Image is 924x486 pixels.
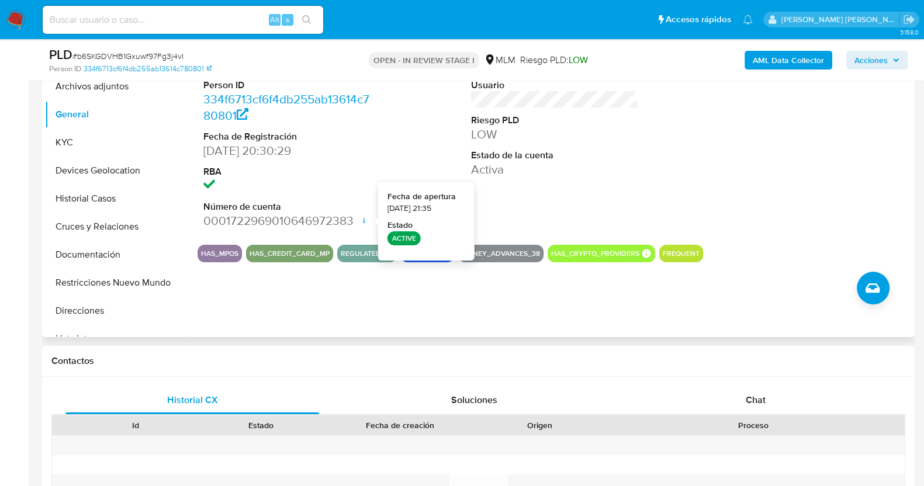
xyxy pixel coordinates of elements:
[167,393,218,407] span: Historial CX
[484,54,515,67] div: MLM
[471,149,638,162] dt: Estado de la cuenta
[203,143,371,159] dd: [DATE] 20:30:29
[846,51,908,70] button: Acciones
[45,213,191,241] button: Cruces y Relaciones
[51,355,905,367] h1: Contactos
[753,51,824,70] b: AML Data Collector
[45,72,191,100] button: Archivos adjuntos
[387,231,421,245] p: ACTIVE
[72,50,184,62] span: # b6SKGDVHB1Gxuwf97Fg3j4vI
[485,419,594,431] div: Origen
[45,100,191,129] button: General
[781,14,899,25] p: baltazar.cabreradupeyron@mercadolibre.com.mx
[45,269,191,297] button: Restricciones Nuevo Mundo
[45,157,191,185] button: Devices Geolocation
[854,51,888,70] span: Acciones
[203,91,369,124] a: 334f6713cf6f4db255ab13614c780801
[569,53,588,67] span: LOW
[43,12,323,27] input: Buscar usuario o caso...
[369,52,479,68] p: OPEN - IN REVIEW STAGE I
[743,15,753,25] a: Notificaciones
[903,13,915,26] a: Salir
[666,13,731,26] span: Accesos rápidos
[81,419,190,431] div: Id
[45,297,191,325] button: Direcciones
[203,165,371,178] dt: RBA
[286,14,289,25] span: s
[45,185,191,213] button: Historial Casos
[387,220,413,231] strong: Estado
[451,393,497,407] span: Soluciones
[203,79,371,92] dt: Person ID
[49,64,81,74] b: Person ID
[270,14,279,25] span: Alt
[84,64,212,74] a: 334f6713cf6f4db255ab13614c780801
[520,54,588,67] span: Riesgo PLD:
[471,114,638,127] dt: Riesgo PLD
[745,51,832,70] button: AML Data Collector
[45,129,191,157] button: KYC
[387,203,431,214] span: [DATE] 21:35
[471,161,638,178] dd: Activa
[206,419,316,431] div: Estado
[746,393,766,407] span: Chat
[45,241,191,269] button: Documentación
[203,130,371,143] dt: Fecha de Registración
[49,45,72,64] b: PLD
[295,12,319,28] button: search-icon
[203,213,371,229] dd: 0001722969010646972383
[203,200,371,213] dt: Número de cuenta
[387,191,456,203] strong: Fecha de apertura
[611,419,897,431] div: Proceso
[332,419,469,431] div: Fecha de creación
[471,79,638,92] dt: Usuario
[45,325,191,353] button: Lista Interna
[899,27,918,37] span: 3.158.0
[471,126,638,143] dd: LOW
